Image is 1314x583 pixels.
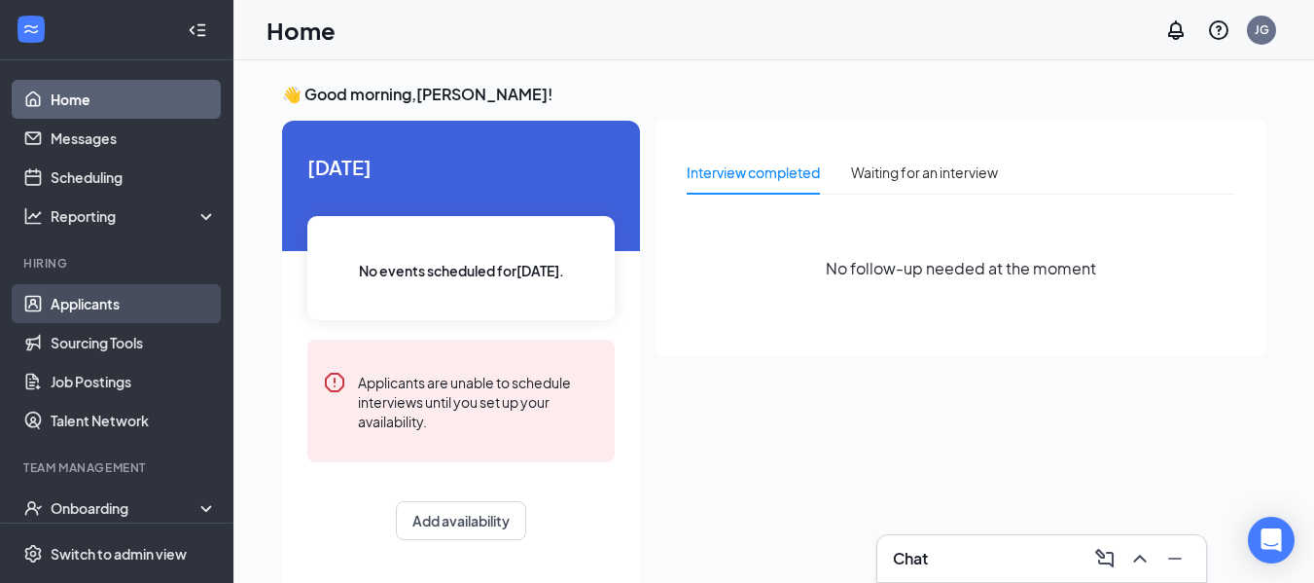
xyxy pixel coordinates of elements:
[266,14,336,47] h1: Home
[826,256,1096,280] span: No follow-up needed at the moment
[687,162,820,183] div: Interview completed
[51,158,217,197] a: Scheduling
[893,548,928,569] h3: Chat
[1255,21,1269,38] div: JG
[1207,18,1230,42] svg: QuestionInfo
[51,80,217,119] a: Home
[851,162,998,183] div: Waiting for an interview
[23,544,43,564] svg: Settings
[323,371,346,394] svg: Error
[1089,543,1120,574] button: ComposeMessage
[1093,547,1117,570] svg: ComposeMessage
[1164,18,1188,42] svg: Notifications
[282,84,1265,105] h3: 👋 Good morning, [PERSON_NAME] !
[23,459,213,476] div: Team Management
[358,371,599,431] div: Applicants are unable to schedule interviews until you set up your availability.
[396,501,526,540] button: Add availability
[51,498,200,518] div: Onboarding
[51,323,217,362] a: Sourcing Tools
[21,19,41,39] svg: WorkstreamLogo
[359,260,564,281] span: No events scheduled for [DATE] .
[51,284,217,323] a: Applicants
[1248,517,1295,564] div: Open Intercom Messenger
[51,119,217,158] a: Messages
[23,498,43,518] svg: UserCheck
[23,206,43,226] svg: Analysis
[51,362,217,401] a: Job Postings
[1163,547,1187,570] svg: Minimize
[51,401,217,440] a: Talent Network
[1128,547,1152,570] svg: ChevronUp
[51,544,187,564] div: Switch to admin view
[1159,543,1190,574] button: Minimize
[188,20,207,40] svg: Collapse
[307,152,615,182] span: [DATE]
[1124,543,1155,574] button: ChevronUp
[23,255,213,272] div: Hiring
[51,206,218,226] div: Reporting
